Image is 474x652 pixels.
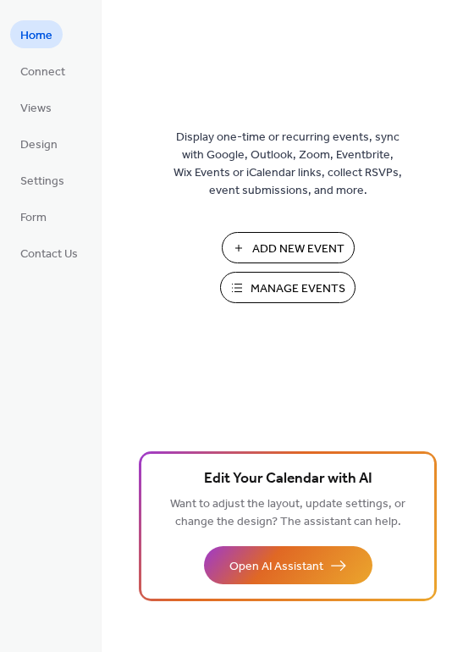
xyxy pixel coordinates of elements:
a: Views [10,93,62,121]
button: Manage Events [220,272,355,303]
a: Design [10,130,68,157]
span: Display one-time or recurring events, sync with Google, Outlook, Zoom, Eventbrite, Wix Events or ... [174,129,402,200]
span: Edit Your Calendar with AI [204,467,372,491]
a: Contact Us [10,239,88,267]
span: Add New Event [252,240,344,258]
a: Home [10,20,63,48]
button: Add New Event [222,232,355,263]
span: Manage Events [251,280,345,298]
button: Open AI Assistant [204,546,372,584]
span: Views [20,100,52,118]
span: Want to adjust the layout, update settings, or change the design? The assistant can help. [170,493,405,533]
span: Connect [20,64,65,81]
span: Form [20,209,47,227]
span: Home [20,27,52,45]
a: Settings [10,166,74,194]
span: Design [20,136,58,154]
a: Form [10,202,57,230]
span: Open AI Assistant [229,558,323,576]
span: Settings [20,173,64,191]
a: Connect [10,57,75,85]
span: Contact Us [20,246,78,263]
